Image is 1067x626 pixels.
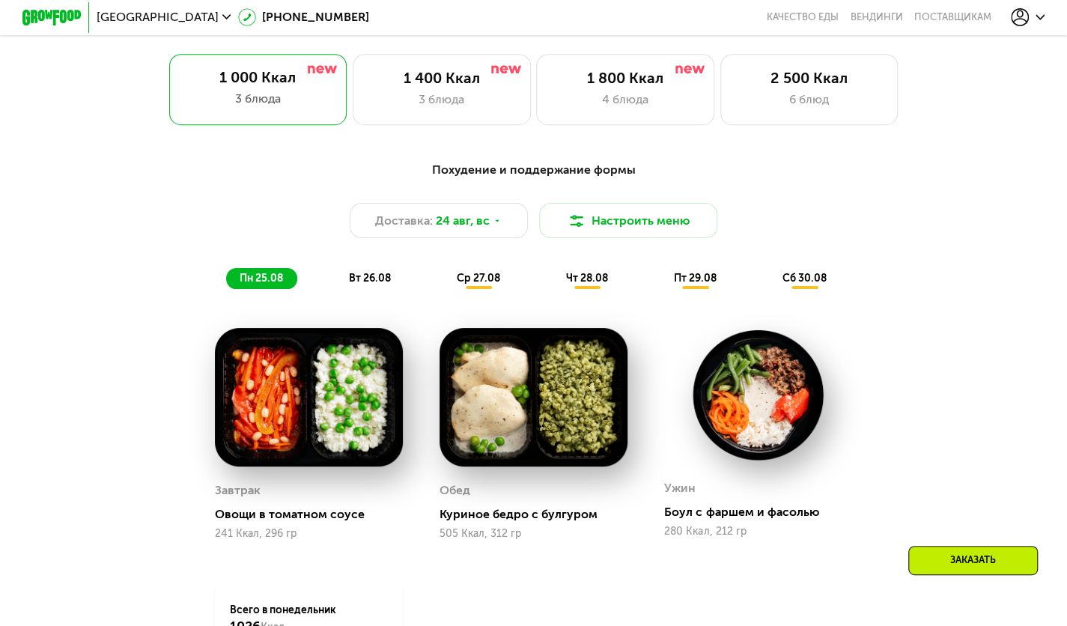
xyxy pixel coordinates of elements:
[565,272,607,285] span: чт 28.08
[850,11,902,23] a: Вендинги
[95,161,973,180] div: Похудение и поддержание формы
[215,507,415,522] div: Овощи в томатном соусе
[673,272,716,285] span: пт 29.08
[552,70,699,88] div: 1 800 Ккал
[349,272,391,285] span: вт 26.08
[782,272,826,285] span: сб 30.08
[539,203,717,239] button: Настроить меню
[436,212,490,230] span: 24 авг, вс
[238,8,369,26] a: [PHONE_NUMBER]
[914,11,991,23] div: поставщикам
[440,507,639,522] div: Куриное бедро с булгуром
[215,479,261,502] div: Завтрак
[664,477,696,499] div: Ужин
[375,212,433,230] span: Доставка:
[240,272,283,285] span: пн 25.08
[908,546,1038,575] div: Заказать
[97,11,219,23] span: [GEOGRAPHIC_DATA]
[664,505,864,520] div: Боул с фаршем и фасолью
[664,526,852,538] div: 280 Ккал, 212 гр
[736,91,883,109] div: 6 блюд
[368,91,515,109] div: 3 блюда
[736,70,883,88] div: 2 500 Ккал
[440,479,470,502] div: Обед
[552,91,699,109] div: 4 блюда
[183,90,332,108] div: 3 блюда
[440,528,627,540] div: 505 Ккал, 312 гр
[183,69,332,87] div: 1 000 Ккал
[766,11,838,23] a: Качество еды
[368,70,515,88] div: 1 400 Ккал
[215,528,403,540] div: 241 Ккал, 296 гр
[457,272,500,285] span: ср 27.08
